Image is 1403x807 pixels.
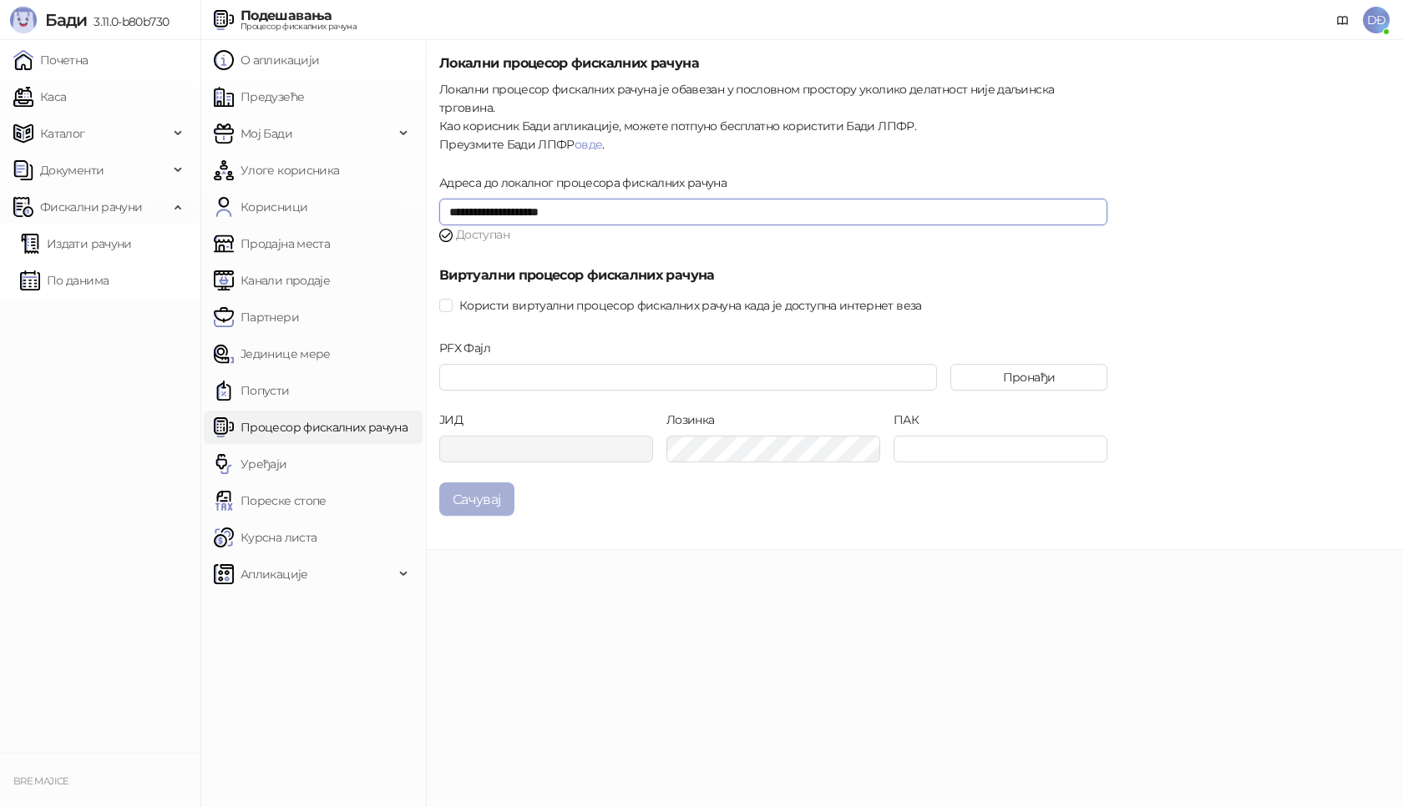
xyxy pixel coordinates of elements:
span: Апликације [241,557,308,591]
span: Мој Бади [241,117,292,150]
div: Подешавања [241,9,357,23]
input: Лозинка [666,436,880,462]
input: PFX Фајл [439,364,937,391]
span: Фискални рачуни [40,190,142,224]
button: Пронађи [950,364,1107,391]
span: DĐ [1363,7,1390,33]
img: Logo [10,7,37,33]
a: Попусти [214,374,290,407]
a: Улоге корисника [214,154,339,187]
label: Лозинка [666,411,725,429]
h5: Виртуални процесор фискалних рачуна [439,265,1107,285]
a: Почетна [13,43,89,77]
span: Каталог [40,117,85,150]
div: Локални процесор фискалних рачуна је обавезан у пословном простору уколико делатност није даљинск... [439,80,1107,154]
span: Користи виртуални процесор фискалних рачуна када је доступна интернет веза [453,296,929,315]
input: ЈИД [439,436,653,462]
div: Процесор фискалних рачуна [241,23,357,31]
h5: Локални процесор фискалних рачуна [439,53,1107,73]
button: Сачувај [439,482,514,516]
a: Документација [1330,7,1356,33]
span: Документи [40,154,104,187]
a: Партнери [214,300,299,334]
a: Процесор фискалних рачуна [214,411,408,444]
a: Канали продаје [214,264,330,297]
input: ПАК [894,436,1107,462]
span: 3.11.0-b80b730 [87,14,169,29]
a: Пореске стопе [214,484,327,517]
a: Јединице мере [214,337,331,371]
label: ЈИД [439,411,473,429]
a: Курсна листа [214,521,317,554]
span: Бади [45,10,87,30]
label: PFX Фајл [439,339,500,357]
label: Адреса до локалног процесора фискалних рачуна [439,174,737,192]
span: Доступан [439,227,518,242]
a: овде [575,137,602,152]
a: Корисници [214,190,307,224]
a: Предузеће [214,80,304,113]
label: ПАК [894,411,929,429]
img: accept.svg [439,229,453,242]
input: Адреса до локалног процесора фискалних рачуна [439,199,1107,225]
a: Каса [13,80,66,113]
a: Продајна места [214,227,330,260]
a: По данима [20,264,109,297]
small: BRE MAJICE [13,775,69,787]
a: Издати рачуни [20,227,132,260]
a: Уређаји [214,447,287,481]
a: О апликацији [214,43,319,77]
